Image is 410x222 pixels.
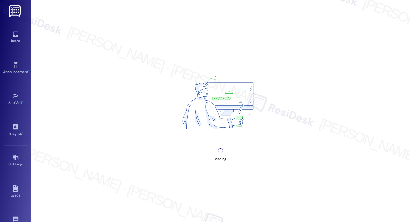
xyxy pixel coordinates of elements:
img: ResiDesk Logo [9,5,22,17]
a: Inbox [3,29,28,46]
div: Loading... [214,156,228,162]
a: Buildings [3,152,28,169]
span: • [28,69,29,73]
a: Site Visit • [3,91,28,108]
a: Leads [3,183,28,200]
span: • [23,100,23,104]
span: • [22,130,23,135]
a: Insights • [3,122,28,138]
